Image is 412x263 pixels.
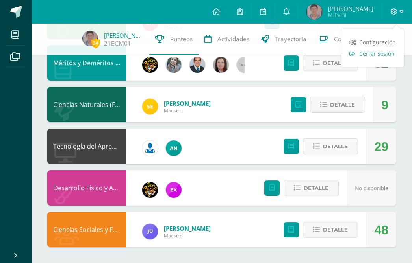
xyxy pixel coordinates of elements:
[166,140,182,156] img: 05ee8f3aa2e004bc19e84eb2325bd6d4.png
[255,24,312,55] a: Trayectoria
[323,56,348,70] span: Detalle
[164,99,211,107] span: [PERSON_NAME]
[149,24,199,55] a: Punteos
[323,223,348,237] span: Detalle
[164,107,211,114] span: Maestro
[47,87,126,122] div: Ciencias Naturales (Física Fundamental)
[303,222,358,238] button: Detalle
[306,4,322,20] img: 9ccb69e3c28bfc63e59a54b2b2b28f1c.png
[328,12,373,18] span: Mi Perfil
[312,24,367,55] a: Contactos
[142,140,158,156] img: 6ed6846fa57649245178fca9fc9a58dd.png
[217,35,249,43] span: Actividades
[355,185,388,191] span: No disponible
[164,224,211,232] span: [PERSON_NAME]
[47,170,126,206] div: Desarrollo Físico y Artístico (Extracurricular)
[330,97,355,112] span: Detalle
[323,139,348,154] span: Detalle
[104,31,143,39] a: [PERSON_NAME]
[359,50,395,57] span: Cerrar sesión
[381,87,388,123] div: 9
[213,57,229,73] img: 8af0450cf43d44e38c4a1497329761f3.png
[47,129,126,164] div: Tecnología del Aprendizaje y la Comunicación (TIC)
[142,99,158,114] img: 03c2987289e60ca238394da5f82a525a.png
[47,45,126,81] div: Méritos y Deméritos 3ro. Básico "B"
[104,39,131,48] a: 21ECM01
[334,35,362,43] span: Contactos
[47,212,126,247] div: Ciencias Sociales y Formación Ciudadana e Interculturalidad
[359,39,396,46] span: Configuración
[304,181,328,195] span: Detalle
[374,212,388,248] div: 48
[142,224,158,239] img: 0261123e46d54018888246571527a9cf.png
[303,138,358,154] button: Detalle
[142,57,158,73] img: eda3c0d1caa5ac1a520cf0290d7c6ae4.png
[284,180,339,196] button: Detalle
[189,57,205,73] img: 2306758994b507d40baaa54be1d4aa7e.png
[374,129,388,164] div: 29
[166,57,182,73] img: cba4c69ace659ae4cf02a5761d9a2473.png
[275,35,306,43] span: Trayectoria
[341,37,404,48] a: Configuración
[303,55,358,71] button: Detalle
[166,182,182,198] img: ce84f7dabd80ed5f5aa83b4480291ac6.png
[328,5,373,13] span: [PERSON_NAME]
[142,182,158,198] img: 21dcd0747afb1b787494880446b9b401.png
[237,57,252,73] img: 60x60
[170,35,193,43] span: Punteos
[91,38,100,48] span: 34
[310,97,365,113] button: Detalle
[82,31,98,46] img: 9ccb69e3c28bfc63e59a54b2b2b28f1c.png
[164,232,211,239] span: Maestro
[199,24,255,55] a: Actividades
[341,48,404,59] a: Cerrar sesión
